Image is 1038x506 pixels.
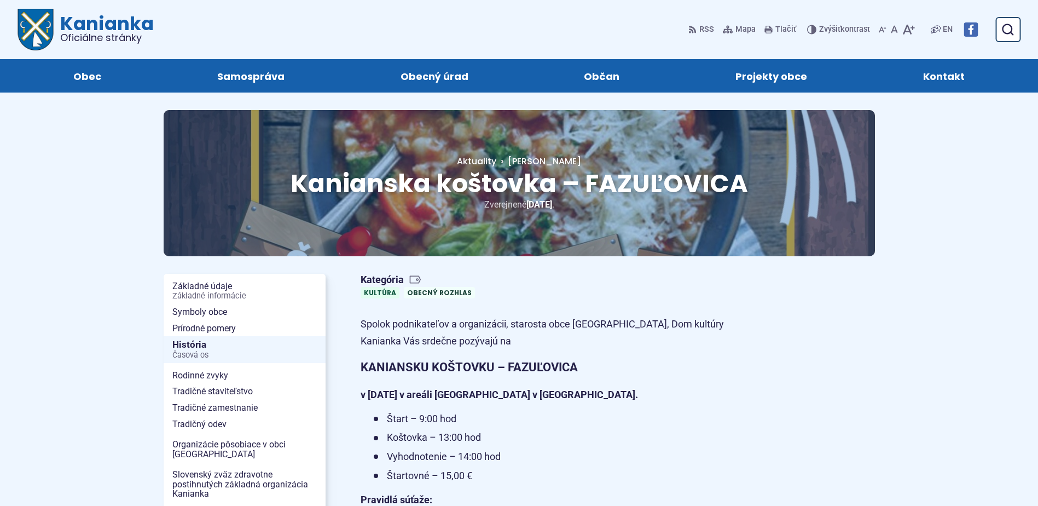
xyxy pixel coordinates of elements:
a: Samospráva [170,59,332,93]
span: [PERSON_NAME] [508,155,581,168]
span: Tradičné staviteľstvo [172,383,317,400]
strong: v [DATE] v areáli [GEOGRAPHIC_DATA] v [GEOGRAPHIC_DATA]. [361,389,638,400]
span: Občan [584,59,619,93]
span: Základné informácie [172,292,317,301]
a: Tradičné zamestnanie [164,400,326,416]
li: Štartovné – 15,00 € [374,468,749,485]
span: Kanianska koštovka – FAZUĽOVICA [291,166,748,201]
a: Tradičný odev [164,416,326,433]
button: Zmenšiť veľkosť písma [877,18,889,41]
button: Nastaviť pôvodnú veľkosť písma [889,18,900,41]
span: RSS [699,23,714,36]
a: Občan [537,59,667,93]
img: Prejsť na Facebook stránku [964,22,978,37]
strong: Pravidlá súťaže: [361,494,432,505]
span: Obec [73,59,101,93]
strong: KANIANSKU KOŠTOVKU – FAZUĽOVICA [361,360,578,374]
button: Tlačiť [762,18,798,41]
p: Zverejnené . [199,197,840,212]
span: Organizácie pôsobiace v obci [GEOGRAPHIC_DATA] [172,436,317,462]
a: Symboly obce [164,304,326,320]
a: Aktuality [457,155,496,168]
li: Štart – 9:00 hod [374,411,749,428]
span: História [172,336,317,363]
span: Kontakt [923,59,965,93]
a: Kontakt [876,59,1012,93]
a: Kultúra [361,287,399,298]
a: Obec [26,59,148,93]
span: Prírodné pomery [172,320,317,337]
a: Organizácie pôsobiace v obci [GEOGRAPHIC_DATA] [164,436,326,462]
li: Vyhodnotenie – 14:00 hod [374,449,749,465]
span: Samospráva [217,59,285,93]
img: Prejsť na domovskú stránku [18,9,54,50]
span: Kategória [361,274,479,286]
span: Časová os [172,351,317,360]
a: Slovenský zväz zdravotne postihnutých základná organizácia Kanianka [164,467,326,502]
a: EN [941,23,955,36]
a: Prírodné pomery [164,320,326,337]
a: Logo Kanianka, prejsť na domovskú stránku. [18,9,154,50]
span: EN [943,23,953,36]
a: [PERSON_NAME] [496,155,581,168]
a: Základné údajeZákladné informácie [164,278,326,304]
span: Mapa [735,23,756,36]
span: Základné údaje [172,278,317,304]
span: Tradičný odev [172,416,317,433]
span: Tlačiť [775,25,796,34]
span: Obecný úrad [401,59,468,93]
span: kontrast [819,25,870,34]
span: Projekty obce [735,59,807,93]
span: Rodinné zvyky [172,367,317,384]
span: [DATE] [526,199,552,210]
span: Symboly obce [172,304,317,320]
a: Rodinné zvyky [164,367,326,384]
a: Tradičné staviteľstvo [164,383,326,400]
span: Zvýšiť [819,25,840,34]
p: Spolok podnikateľov a organizácii, starosta obce [GEOGRAPHIC_DATA], Dom kultúry Kanianka Vás srde... [361,316,749,349]
a: Projekty obce [688,59,854,93]
span: Kanianka [54,14,154,43]
span: Slovenský zväz zdravotne postihnutých základná organizácia Kanianka [172,467,317,502]
a: RSS [688,18,716,41]
a: HistóriaČasová os [164,336,326,363]
button: Zvýšiťkontrast [807,18,872,41]
span: Tradičné zamestnanie [172,400,317,416]
a: Mapa [721,18,758,41]
button: Zväčšiť veľkosť písma [900,18,917,41]
li: Koštovka – 13:00 hod [374,429,749,446]
a: Obecný rozhlas [404,287,475,298]
span: Oficiálne stránky [60,33,154,43]
a: Obecný úrad [353,59,515,93]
